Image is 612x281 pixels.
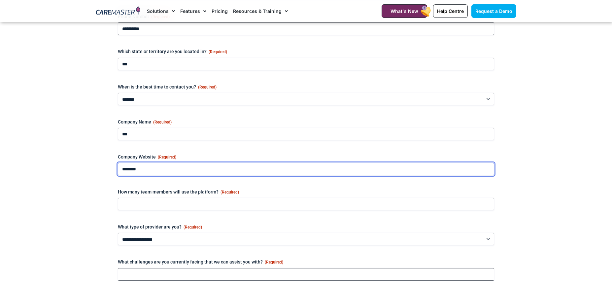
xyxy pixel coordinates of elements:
[475,8,512,14] span: Request a Demo
[391,8,418,14] span: What's New
[265,260,283,264] span: (Required)
[433,4,468,18] a: Help Centre
[221,190,239,194] span: (Required)
[209,50,227,54] span: (Required)
[471,4,516,18] a: Request a Demo
[118,119,494,125] label: Company Name
[198,85,217,89] span: (Required)
[118,224,494,230] label: What type of provider are you?
[118,154,494,160] label: Company Website
[118,259,494,265] label: What challenges are you currently facing that we can assist you with?
[184,225,202,229] span: (Required)
[118,189,494,195] label: How many team members will use the platform?
[158,155,176,159] span: (Required)
[437,8,464,14] span: Help Centre
[153,120,172,124] span: (Required)
[118,48,494,55] label: Which state or territory are you located in?
[96,6,140,16] img: CareMaster Logo
[382,4,427,18] a: What's New
[118,84,494,90] label: When is the best time to contact you?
